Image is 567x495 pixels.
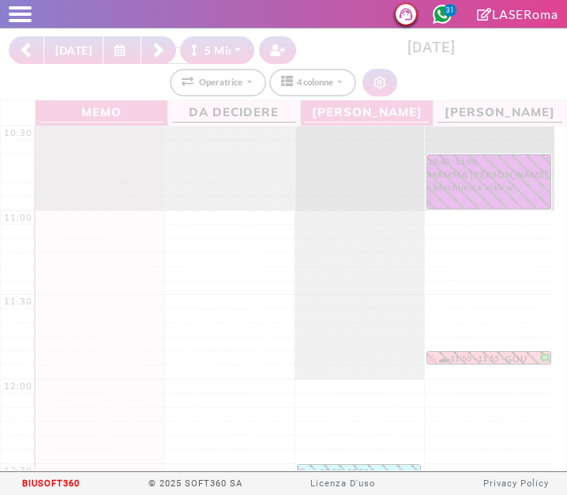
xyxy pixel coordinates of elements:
[505,353,550,364] div: GOU XINXUAN : controllo inguine
[444,4,456,17] span: 31
[305,102,429,123] span: [PERSON_NAME]
[259,36,297,64] button: Crea nuovo contatto rapido
[477,6,558,21] a: LASERoma
[1,127,36,140] div: 10:30
[191,42,250,59] div: 5 Minuti
[43,36,103,64] button: [DATE]
[299,467,307,475] i: Il cliente ha degli insoluti
[437,102,562,123] span: [PERSON_NAME]
[483,478,549,489] a: Privacy Policy
[1,211,36,225] div: 11:00
[428,168,550,199] div: MAMMA [PERSON_NAME] : biochimica viso w
[1,464,36,478] div: 12:30
[428,354,437,362] i: Il cliente ha degli insoluti
[172,102,296,123] span: Da Decidere
[1,295,36,308] div: 11:30
[299,466,419,478] div: 12:30 - 12:50
[306,39,558,57] h3: [DATE]
[39,102,163,123] span: Memo
[428,353,505,363] div: 11:50 - 11:55
[1,380,36,393] div: 12:00
[310,478,375,489] a: Licenza D'uso
[477,8,492,21] i: Clicca per andare alla pagina di firma
[428,156,550,168] div: 10:40 - 11:00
